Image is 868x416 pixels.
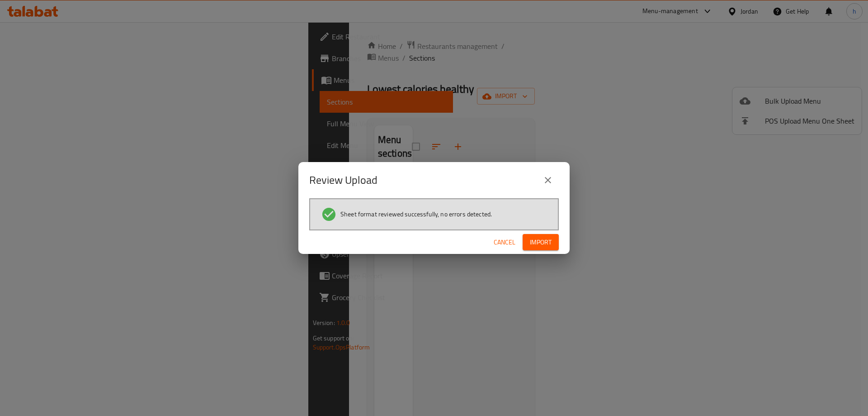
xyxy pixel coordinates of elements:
[490,234,519,251] button: Cancel
[494,237,515,248] span: Cancel
[340,210,492,219] span: Sheet format reviewed successfully, no errors detected.
[523,234,559,251] button: Import
[530,237,552,248] span: Import
[309,173,377,187] h2: Review Upload
[537,169,559,191] button: close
